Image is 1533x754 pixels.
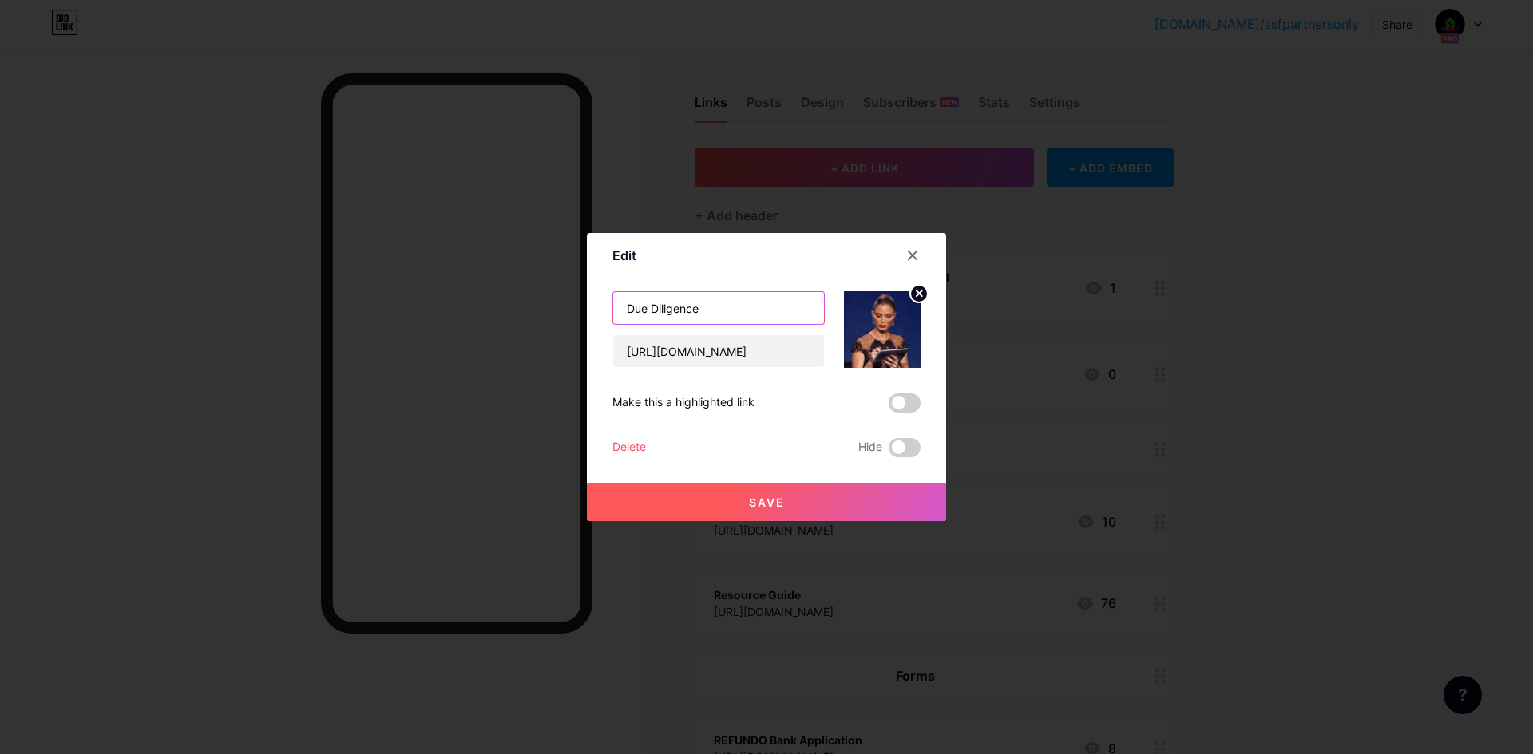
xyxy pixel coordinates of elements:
span: Save [749,495,785,509]
button: Save [587,483,946,521]
img: link_thumbnail [844,291,921,368]
span: Hide [858,438,882,457]
div: Edit [612,246,636,265]
div: Make this a highlighted link [612,393,755,413]
input: URL [613,335,824,367]
div: Delete [612,438,646,457]
input: Title [613,292,824,324]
